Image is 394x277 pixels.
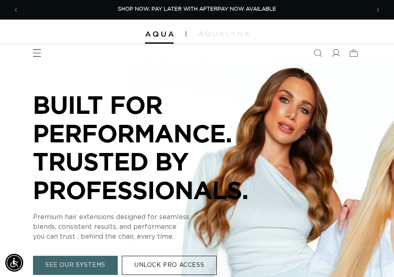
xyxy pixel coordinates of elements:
[198,31,249,36] img: aqualyna.com
[309,44,327,62] summary: Search
[33,213,277,222] p: Premium hair extensions designed for seamless
[28,44,46,62] summary: Menu
[122,256,217,275] a: UNLOCK PRO ACCESS
[145,31,174,37] img: Aqua Hair Extensions
[33,232,277,242] p: you can trust , behind the chair, every time.
[5,254,23,272] div: Accessibility Menu
[369,1,387,19] button: Next announcement
[7,1,25,19] button: Previous announcement
[33,222,277,232] p: blends, consistent results, and performance
[118,7,276,12] span: SHOP NOW. PAY LATER WITH AFTERPAY NOW AVAILABLE
[33,91,277,204] p: BUILT FOR PERFORMANCE. TRUSTED BY PROFESSIONALS.
[33,256,118,275] a: SEE OUR SYSTEMS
